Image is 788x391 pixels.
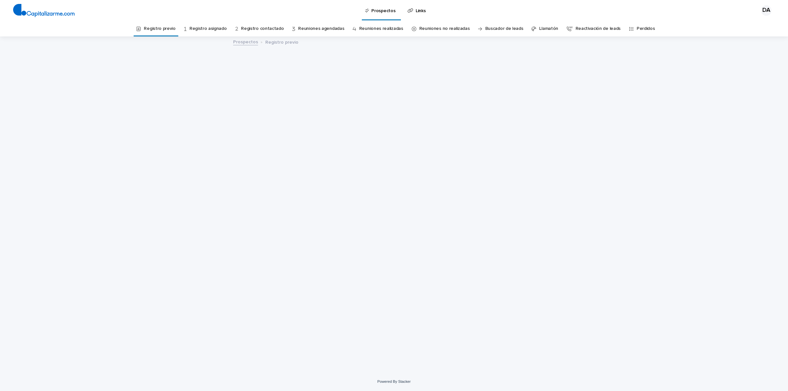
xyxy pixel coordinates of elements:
a: Registro asignado [189,21,227,36]
a: Registro previo [144,21,175,36]
a: Buscador de leads [485,21,523,36]
img: 4arMvv9wSvmHTHbXwTim [13,4,75,17]
a: Llamatón [539,21,558,36]
a: Reuniones realizadas [359,21,403,36]
a: Reactivación de leads [576,21,621,36]
a: Prospectos [233,38,258,45]
div: DA [761,5,772,16]
a: Registro contactado [241,21,284,36]
a: Reuniones no realizadas [419,21,470,36]
a: Reuniones agendadas [298,21,344,36]
a: Perdidos [637,21,655,36]
a: Powered By Stacker [377,380,410,383]
p: Registro previo [265,38,298,45]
